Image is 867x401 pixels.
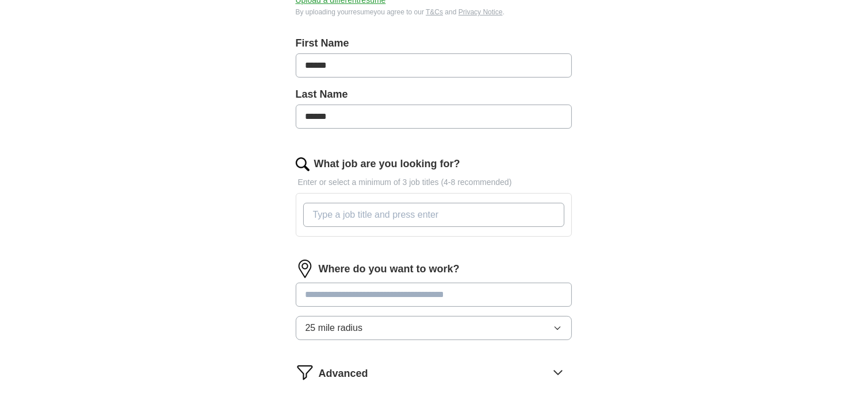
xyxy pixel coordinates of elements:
img: location.png [296,260,314,278]
label: First Name [296,36,572,51]
input: Type a job title and press enter [303,203,564,227]
span: Advanced [319,366,368,381]
img: search.png [296,157,310,171]
label: Last Name [296,87,572,102]
a: Privacy Notice [459,8,503,16]
label: Where do you want to work? [319,261,460,277]
div: By uploading your resume you agree to our and . [296,7,572,17]
label: What job are you looking for? [314,156,460,172]
span: 25 mile radius [305,321,363,335]
p: Enter or select a minimum of 3 job titles (4-8 recommended) [296,176,572,188]
img: filter [296,363,314,381]
button: 25 mile radius [296,316,572,340]
a: T&Cs [426,8,443,16]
